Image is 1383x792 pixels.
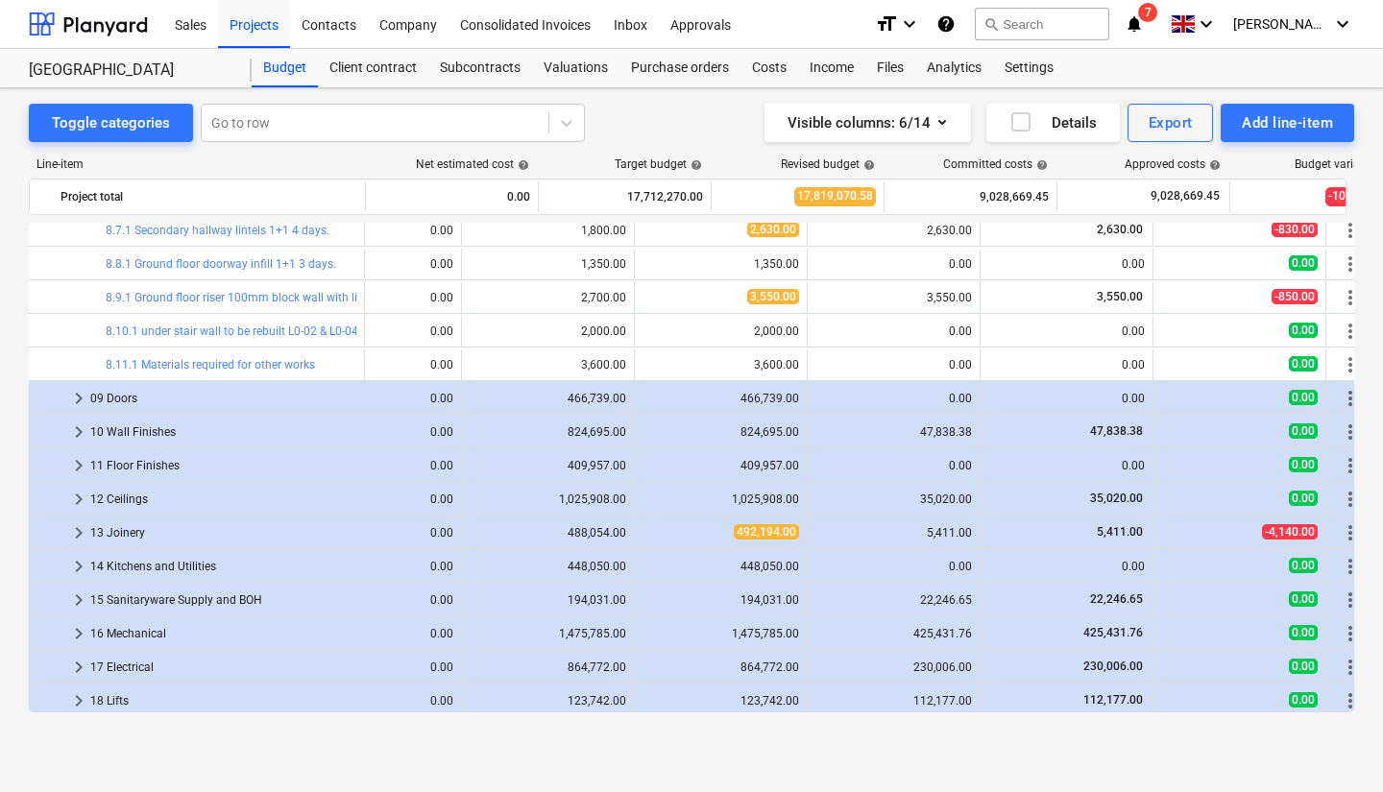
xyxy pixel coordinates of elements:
[1095,525,1145,539] span: 5,411.00
[815,324,972,338] div: 0.00
[67,588,90,612] span: keyboard_arrow_right
[106,324,358,338] a: 8.10.1 under stair wall to be rebuilt L0-02 & L0-04
[643,425,799,439] div: 824,695.00
[29,60,229,81] div: [GEOGRAPHIC_DATA]
[986,104,1120,142] button: Details
[1289,692,1318,708] span: 0.00
[90,618,356,649] div: 16 Mechanical
[788,110,948,135] div: Visible columns : 6/14
[29,104,193,142] button: Toggle categories
[90,685,356,716] div: 18 Lifts
[687,159,702,171] span: help
[1221,104,1354,142] button: Add line-item
[67,454,90,477] span: keyboard_arrow_right
[1339,588,1362,612] span: More actions
[470,257,626,271] div: 1,350.00
[815,425,972,439] div: 47,838.38
[1339,219,1362,242] span: More actions
[470,492,626,506] div: 1,025,908.00
[297,392,453,405] div: 0.00
[815,224,972,237] div: 2,630.00
[90,484,356,515] div: 12 Ceilings
[936,12,956,36] i: Knowledge base
[1339,689,1362,712] span: More actions
[1233,16,1329,32] span: [PERSON_NAME]
[988,392,1145,405] div: 0.00
[106,257,336,271] a: 8.8.1 Ground floor doorway infill 1+1 3 days.
[1339,420,1362,444] span: More actions
[1339,521,1362,544] span: More actions
[1095,223,1145,236] span: 2,630.00
[1081,626,1145,639] span: 425,431.76
[1339,387,1362,410] span: More actions
[915,49,993,87] a: Analytics
[815,291,972,304] div: 3,550.00
[615,157,702,171] div: Target budget
[297,560,453,573] div: 0.00
[898,12,921,36] i: keyboard_arrow_down
[988,459,1145,472] div: 0.00
[734,524,799,540] span: 492,194.00
[643,593,799,607] div: 194,031.00
[428,49,532,87] a: Subcontracts
[1289,356,1318,372] span: 0.00
[740,49,798,87] div: Costs
[1242,110,1333,135] div: Add line-item
[90,652,356,683] div: 17 Electrical
[470,593,626,607] div: 194,031.00
[90,585,356,615] div: 15 Sanitaryware Supply and BOH
[470,392,626,405] div: 466,739.00
[619,49,740,87] div: Purchase orders
[470,560,626,573] div: 448,050.00
[1289,255,1318,271] span: 0.00
[815,526,972,540] div: 5,411.00
[1339,320,1362,343] span: More actions
[988,324,1145,338] div: 0.00
[29,157,365,171] div: Line-item
[67,555,90,578] span: keyboard_arrow_right
[1289,390,1318,405] span: 0.00
[1289,659,1318,674] span: 0.00
[1195,12,1218,36] i: keyboard_arrow_down
[1339,454,1362,477] span: More actions
[892,181,1049,212] div: 9,028,669.45
[1289,558,1318,573] span: 0.00
[67,656,90,679] span: keyboard_arrow_right
[416,157,529,171] div: Net estimated cost
[90,383,356,414] div: 09 Doors
[1088,424,1145,438] span: 47,838.38
[546,181,703,212] div: 17,712,270.00
[643,324,799,338] div: 2,000.00
[643,660,799,674] div: 864,772.00
[815,392,972,405] div: 0.00
[815,694,972,708] div: 112,177.00
[297,660,453,674] div: 0.00
[297,593,453,607] div: 0.00
[993,49,1065,87] div: Settings
[865,49,915,87] div: Files
[643,257,799,271] div: 1,350.00
[1289,591,1318,607] span: 0.00
[297,459,453,472] div: 0.00
[470,694,626,708] div: 123,742.00
[1289,457,1318,472] span: 0.00
[1289,491,1318,506] span: 0.00
[798,49,865,87] a: Income
[1081,660,1145,673] span: 230,006.00
[297,324,453,338] div: 0.00
[815,459,972,472] div: 0.00
[860,159,875,171] span: help
[252,49,318,87] a: Budget
[815,593,972,607] div: 22,246.65
[643,492,799,506] div: 1,025,908.00
[106,358,315,372] a: 8.11.1 Materials required for other works
[1125,157,1221,171] div: Approved costs
[1205,159,1221,171] span: help
[794,187,876,205] span: 17,819,070.58
[643,358,799,372] div: 3,600.00
[988,257,1145,271] div: 0.00
[297,627,453,640] div: 0.00
[470,358,626,372] div: 3,600.00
